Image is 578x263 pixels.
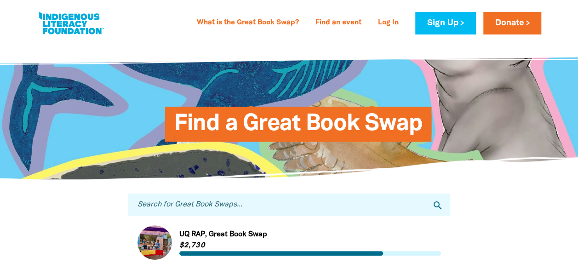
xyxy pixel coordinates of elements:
a: Donate [483,12,541,34]
span: Find a Great Book Swap [174,114,423,142]
a: What is the Great Book Swap? [191,16,304,30]
a: Sign Up [415,12,475,34]
a: Find an event [310,16,367,30]
a: Log In [372,16,404,30]
i: search [432,200,443,211]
